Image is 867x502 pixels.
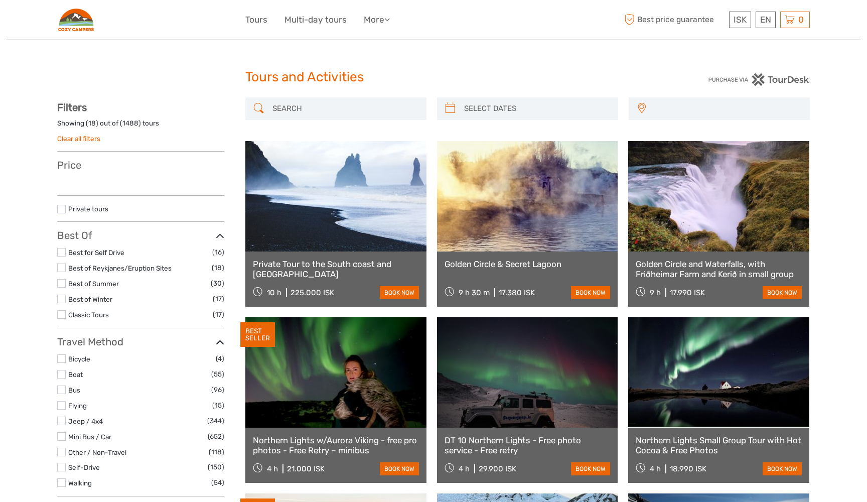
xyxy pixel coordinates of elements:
a: Private tours [68,205,108,213]
span: (15) [212,400,224,411]
a: Classic Tours [68,311,109,319]
a: Private Tour to the South coast and [GEOGRAPHIC_DATA] [253,259,419,280]
input: SEARCH [268,100,421,117]
a: Multi-day tours [284,13,347,27]
div: 17.990 ISK [670,288,705,297]
div: BEST SELLER [240,322,275,347]
a: Bicycle [68,355,90,363]
span: 9 h 30 m [459,288,490,297]
img: 2916-fe44121e-5e7a-41d4-ae93-58bc7d852560_logo_small.png [57,8,95,32]
a: book now [763,462,802,475]
a: Jeep / 4x4 [68,417,103,425]
span: (652) [208,431,224,442]
a: DT 10 Northern Lights - Free photo service - Free retry [445,435,611,456]
div: 21.000 ISK [287,464,325,473]
a: book now [571,286,610,299]
div: 29.900 ISK [479,464,516,473]
a: Bus [68,386,80,394]
span: (55) [211,368,224,380]
a: Clear all filters [57,135,100,143]
a: Walking [68,479,92,487]
a: More [364,13,390,27]
span: 0 [797,15,805,25]
span: (16) [212,246,224,258]
span: (344) [207,415,224,427]
span: (96) [211,384,224,396]
div: 17.380 ISK [499,288,535,297]
span: (150) [208,461,224,473]
a: Mini Bus / Car [68,433,111,441]
a: book now [380,462,419,475]
span: (17) [213,293,224,305]
a: Best of Reykjanes/Eruption Sites [68,264,172,272]
span: 4 h [267,464,278,473]
span: (17) [213,309,224,320]
span: (18) [212,262,224,274]
span: 4 h [459,464,470,473]
a: Golden Circle and Waterfalls, with Friðheimar Farm and Kerið in small group [636,259,802,280]
h3: Price [57,159,224,171]
span: Best price guarantee [622,12,727,28]
span: (118) [209,446,224,458]
a: Golden Circle & Secret Lagoon [445,259,611,269]
span: 4 h [650,464,661,473]
a: book now [380,286,419,299]
label: 18 [88,118,96,128]
span: (30) [211,278,224,289]
a: Best of Summer [68,280,119,288]
strong: Filters [57,101,87,113]
a: Other / Non-Travel [68,448,126,456]
div: 225.000 ISK [291,288,334,297]
h3: Travel Method [57,336,224,348]
a: book now [763,286,802,299]
a: book now [571,462,610,475]
span: (54) [211,477,224,488]
input: SELECT DATES [460,100,613,117]
a: Best of Winter [68,295,112,303]
span: 10 h [267,288,281,297]
a: Tours [245,13,267,27]
h1: Tours and Activities [245,69,622,85]
span: ISK [734,15,747,25]
span: 9 h [650,288,661,297]
a: Northern Lights w/Aurora Viking - free pro photos - Free Retry – minibus [253,435,419,456]
a: Northern Lights Small Group Tour with Hot Cocoa & Free Photos [636,435,802,456]
img: PurchaseViaTourDesk.png [708,73,810,86]
a: Boat [68,370,83,379]
div: Showing ( ) out of ( ) tours [57,118,224,134]
a: Best for Self Drive [68,248,124,257]
span: (4) [216,353,224,364]
a: Self-Drive [68,463,100,471]
div: 18.990 ISK [670,464,706,473]
label: 1488 [122,118,138,128]
a: Flying [68,402,87,410]
h3: Best Of [57,229,224,241]
div: EN [756,12,776,28]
